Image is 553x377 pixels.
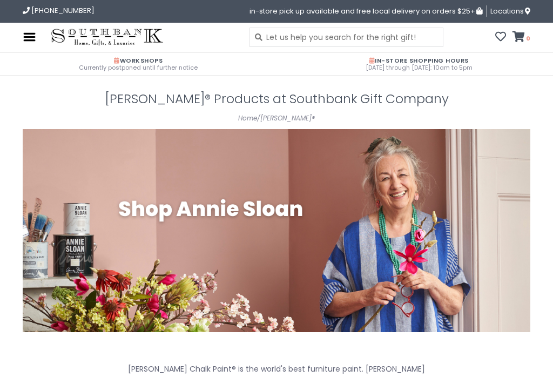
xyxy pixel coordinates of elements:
span: Workshops [114,56,163,65]
span: [DATE] through [DATE]: 10am to 5pm [285,65,553,71]
img: Southbank Gift Company -- Home, Gifts, and Luxuries [46,27,168,48]
span: Locations [490,6,530,16]
a: [PERSON_NAME]® [260,113,315,123]
span: in-store pick up available and free local delivery on orders $25+ [249,5,482,17]
span: [PHONE_NUMBER] [31,5,95,16]
a: Locations [486,5,530,17]
img: Annie Sloan [23,129,530,332]
h1: [PERSON_NAME]® Products at Southbank Gift Company [23,92,530,106]
span: In-Store Shopping Hours [369,56,469,65]
a: [PHONE_NUMBER] [23,5,95,16]
span: 0 [525,34,530,43]
a: Home [238,113,257,123]
input: Let us help you search for the right gift! [249,28,443,47]
a: 0 [512,32,530,43]
img: menu [23,30,36,44]
div: / [23,112,530,124]
span: Currently postponed until further notice [8,65,268,71]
